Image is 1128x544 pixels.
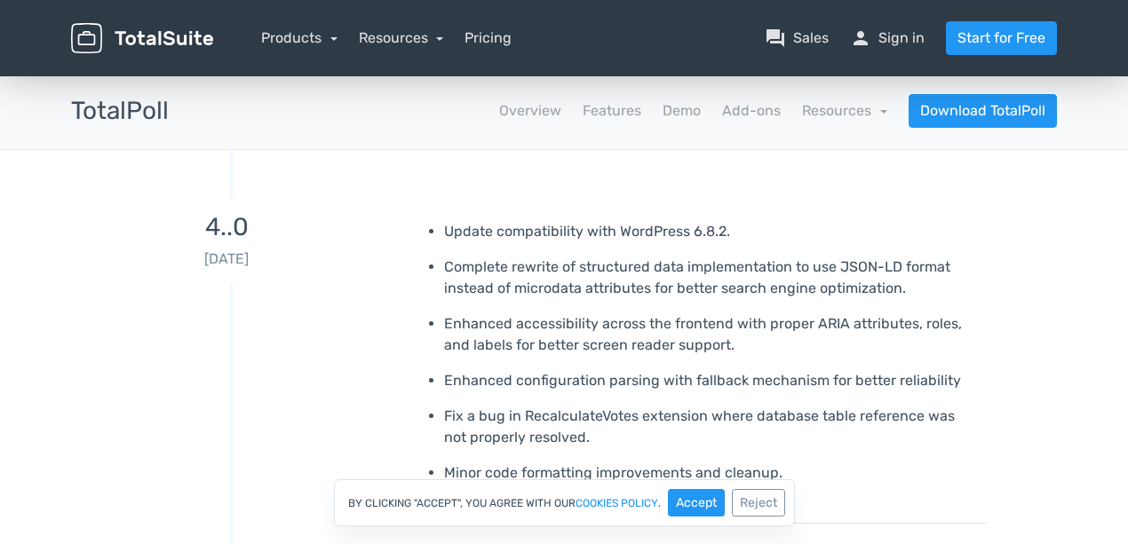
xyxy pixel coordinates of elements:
a: Overview [499,100,561,122]
a: Features [583,100,641,122]
p: Enhanced configuration parsing with fallback mechanism for better reliability [444,370,973,391]
a: cookies policy [576,498,658,509]
a: Resources [359,29,444,46]
p: Fix a bug in RecalculateVotes extension where database table reference was not properly resolved. [444,406,973,448]
h3: TotalPoll [71,98,169,125]
div: By clicking "Accept", you agree with our . [334,479,795,526]
p: Minor code formatting improvements and cleanup. [444,462,973,484]
a: personSign in [850,28,925,49]
p: Complete rewrite of structured data implementation to use JSON-LD format instead of microdata att... [444,256,973,299]
span: person [850,28,871,49]
button: Reject [732,489,785,516]
a: Pricing [465,28,512,49]
a: Demo [663,100,701,122]
img: TotalSuite for WordPress [71,23,213,54]
a: question_answerSales [765,28,829,49]
a: Add-ons [722,100,781,122]
a: Resources [802,102,887,119]
p: Update compatibility with WordPress 6.8.2. [444,221,973,242]
h3: 4..0 [71,214,382,241]
p: Enhanced accessibility across the frontend with proper ARIA attributes, roles, and labels for bet... [444,313,973,356]
p: [DATE] [71,248,382,270]
a: Start for Free [946,21,1057,55]
a: Products [261,29,338,46]
span: question_answer [765,28,786,49]
button: Accept [668,489,725,516]
a: Download TotalPoll [909,94,1057,128]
